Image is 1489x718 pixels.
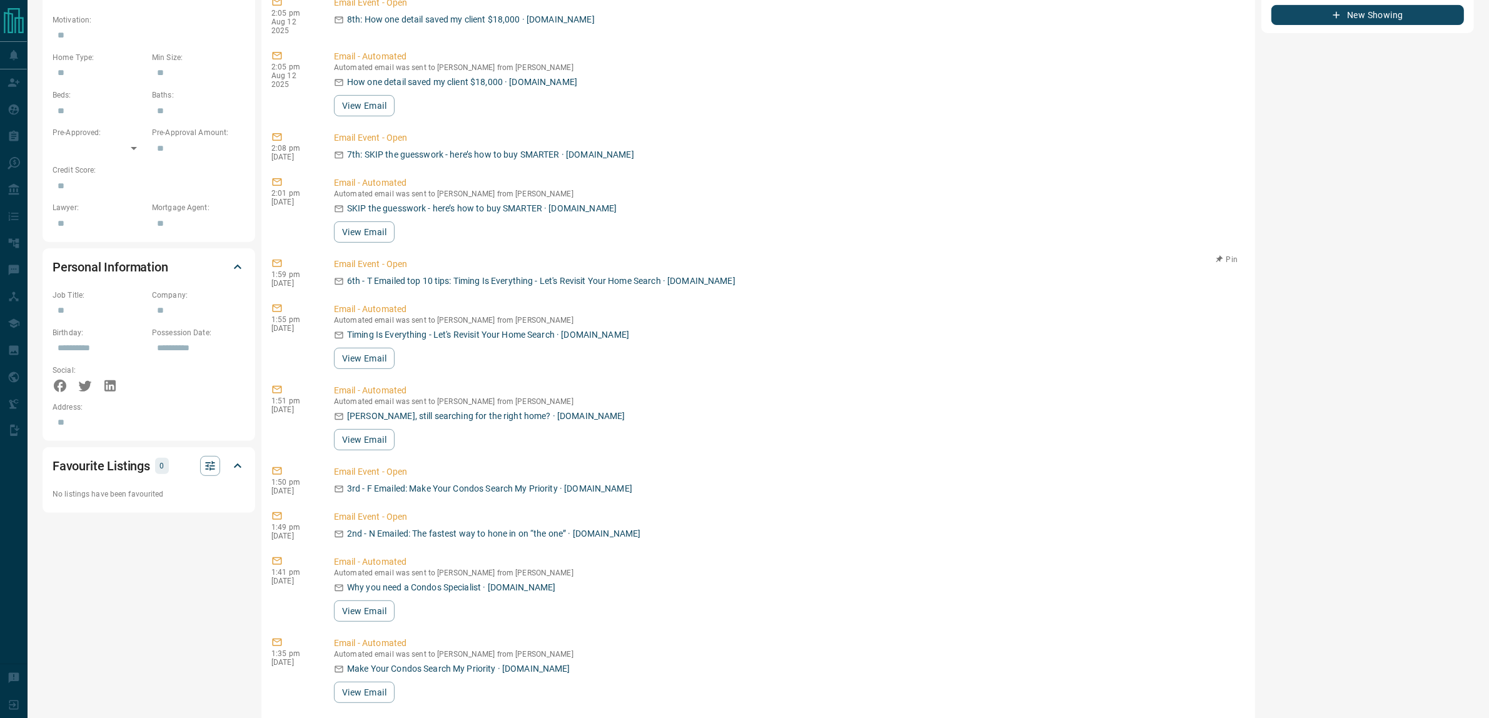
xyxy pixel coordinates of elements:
p: SKIP the guesswork - here’s how to buy SMARTER · [DOMAIN_NAME] [347,202,617,215]
p: Address: [53,402,245,413]
p: 2:08 pm [271,144,315,153]
p: 8th: How one detail saved my client $18,000 · [DOMAIN_NAME] [347,13,595,26]
p: 6th - T Emailed top 10 tips: Timing Is Everything - Let's Revisit Your Home Search · [DOMAIN_NAME] [347,275,735,288]
p: Job Title: [53,290,146,301]
p: [PERSON_NAME], still searching for the right home? · [DOMAIN_NAME] [347,410,625,423]
button: View Email [334,221,395,243]
p: Aug 12 2025 [271,18,315,35]
p: Email - Automated [334,50,1240,63]
p: Make Your Condos Search My Priority · [DOMAIN_NAME] [347,662,570,675]
h2: Favourite Listings [53,456,150,476]
p: Email - Automated [334,303,1240,316]
p: [DATE] [271,279,315,288]
p: 1:49 pm [271,523,315,532]
p: Beds: [53,89,146,101]
button: View Email [334,429,395,450]
p: [DATE] [271,324,315,333]
p: 2:05 pm [271,9,315,18]
p: Social: [53,365,146,376]
p: Home Type: [53,52,146,63]
p: [DATE] [271,198,315,206]
p: [DATE] [271,532,315,540]
p: Mortgage Agent: [152,202,245,213]
p: Pre-Approved: [53,127,146,138]
p: [DATE] [271,658,315,667]
p: Min Size: [152,52,245,63]
p: 3rd - F Emailed: Make Your Condos Search My Priority · [DOMAIN_NAME] [347,482,632,495]
p: Email - Automated [334,555,1240,569]
div: Favourite Listings0 [53,451,245,481]
p: 2nd - N Emailed: The fastest way to hone in on “the one” · [DOMAIN_NAME] [347,527,640,540]
p: [DATE] [271,487,315,495]
p: 7th: SKIP the guesswork - here’s how to buy SMARTER · [DOMAIN_NAME] [347,148,634,161]
p: Why you need a Condos Specialist · [DOMAIN_NAME] [347,581,555,594]
div: Personal Information [53,252,245,282]
p: 1:59 pm [271,270,315,279]
p: Email - Automated [334,176,1240,190]
p: 2:01 pm [271,189,315,198]
p: Email - Automated [334,637,1240,650]
p: Company: [152,290,245,301]
button: View Email [334,682,395,703]
p: Possession Date: [152,327,245,338]
p: Timing Is Everything - Let's Revisit Your Home Search · [DOMAIN_NAME] [347,328,629,341]
p: Automated email was sent to [PERSON_NAME] from [PERSON_NAME] [334,63,1240,72]
button: Pin [1209,254,1245,265]
p: Credit Score: [53,164,245,176]
p: Automated email was sent to [PERSON_NAME] from [PERSON_NAME] [334,397,1240,406]
p: Email Event - Open [334,465,1240,478]
p: Email Event - Open [334,258,1240,271]
p: How one detail saved my client $18,000 · [DOMAIN_NAME] [347,76,577,89]
p: Birthday: [53,327,146,338]
p: 0 [159,459,165,473]
p: No listings have been favourited [53,488,245,500]
p: [DATE] [271,577,315,585]
p: 1:51 pm [271,397,315,405]
p: Email Event - Open [334,131,1240,144]
p: Baths: [152,89,245,101]
p: [DATE] [271,405,315,414]
p: 1:41 pm [271,568,315,577]
h2: Personal Information [53,257,168,277]
p: 2:05 pm [271,63,315,71]
p: Automated email was sent to [PERSON_NAME] from [PERSON_NAME] [334,569,1240,577]
p: Automated email was sent to [PERSON_NAME] from [PERSON_NAME] [334,316,1240,325]
p: Email Event - Open [334,510,1240,523]
p: 1:35 pm [271,649,315,658]
button: New Showing [1271,5,1464,25]
button: View Email [334,348,395,369]
p: Motivation: [53,14,245,26]
p: Automated email was sent to [PERSON_NAME] from [PERSON_NAME] [334,650,1240,659]
button: View Email [334,600,395,622]
p: Email - Automated [334,384,1240,397]
p: Pre-Approval Amount: [152,127,245,138]
button: View Email [334,95,395,116]
p: Automated email was sent to [PERSON_NAME] from [PERSON_NAME] [334,190,1240,198]
p: 1:55 pm [271,315,315,324]
p: Aug 12 2025 [271,71,315,89]
p: [DATE] [271,153,315,161]
p: Lawyer: [53,202,146,213]
p: 1:50 pm [271,478,315,487]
